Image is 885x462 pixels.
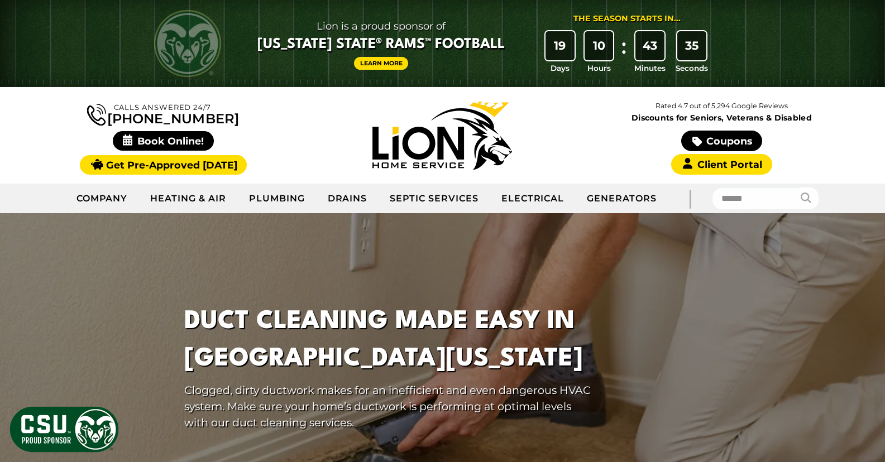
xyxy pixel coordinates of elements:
span: Minutes [634,62,666,74]
a: Heating & Air [139,185,237,213]
a: Generators [576,185,668,213]
a: Drains [317,185,379,213]
span: Hours [587,62,611,74]
a: Coupons [681,131,762,151]
a: [PHONE_NUMBER] [87,102,239,126]
div: : [618,31,629,74]
p: Rated 4.7 out of 5,294 Google Reviews [582,100,861,112]
img: CSU Rams logo [154,10,221,77]
a: Plumbing [238,185,317,213]
span: Days [551,62,570,74]
span: Lion is a proud sponsor of [257,17,505,35]
span: [US_STATE] State® Rams™ Football [257,35,505,54]
div: 19 [546,31,575,60]
a: Electrical [490,185,576,213]
p: Clogged, dirty ductwork makes for an inefficient and even dangerous HVAC system. Make sure your h... [184,382,591,430]
div: 35 [677,31,706,60]
a: Septic Services [379,185,490,213]
span: Seconds [676,62,708,74]
img: Lion Home Service [372,102,512,170]
span: Book Online! [113,131,214,151]
div: 43 [635,31,664,60]
a: Learn More [354,57,409,70]
span: Discounts for Seniors, Veterans & Disabled [585,114,859,122]
img: CSU Sponsor Badge [8,405,120,454]
h1: Duct Cleaning Made Easy In [GEOGRAPHIC_DATA][US_STATE] [184,303,591,378]
a: Get Pre-Approved [DATE] [80,155,247,175]
div: The Season Starts in... [573,13,681,25]
div: | [668,184,712,213]
a: Company [65,185,140,213]
a: Client Portal [671,154,772,175]
div: 10 [585,31,614,60]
